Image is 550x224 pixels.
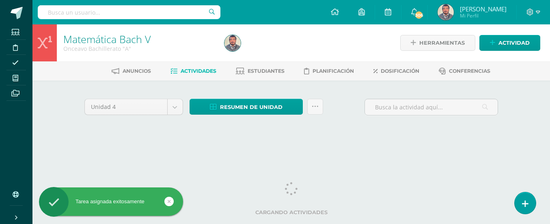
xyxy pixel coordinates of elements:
span: Unidad 4 [91,99,161,115]
span: Actividad [498,35,530,50]
a: Actividades [170,65,216,78]
input: Busca un usuario... [38,5,220,19]
a: Estudiantes [236,65,285,78]
span: Resumen de unidad [220,100,283,115]
span: Planificación [313,68,354,74]
span: 306 [414,11,423,20]
a: Anuncios [112,65,151,78]
div: Tarea asignada exitosamente [39,198,183,205]
a: Unidad 4 [85,99,183,115]
span: Dosificación [381,68,419,74]
a: Planificación [304,65,354,78]
h1: Matemática Bach V [63,33,215,45]
span: Mi Perfil [460,12,507,19]
a: Resumen de unidad [190,99,303,115]
span: Estudiantes [248,68,285,74]
img: e99d45d6e0e55865ab0456bb17418cba.png [438,4,454,20]
a: Matemática Bach V [63,32,151,46]
span: Anuncios [123,68,151,74]
a: Actividad [479,35,540,51]
div: Onceavo Bachillerato 'A' [63,45,215,52]
label: Cargando actividades [84,209,498,215]
a: Herramientas [400,35,475,51]
img: e99d45d6e0e55865ab0456bb17418cba.png [224,35,241,51]
input: Busca la actividad aquí... [365,99,498,115]
span: Conferencias [449,68,490,74]
a: Dosificación [373,65,419,78]
span: [PERSON_NAME] [460,5,507,13]
a: Conferencias [439,65,490,78]
span: Actividades [181,68,216,74]
span: Herramientas [419,35,465,50]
